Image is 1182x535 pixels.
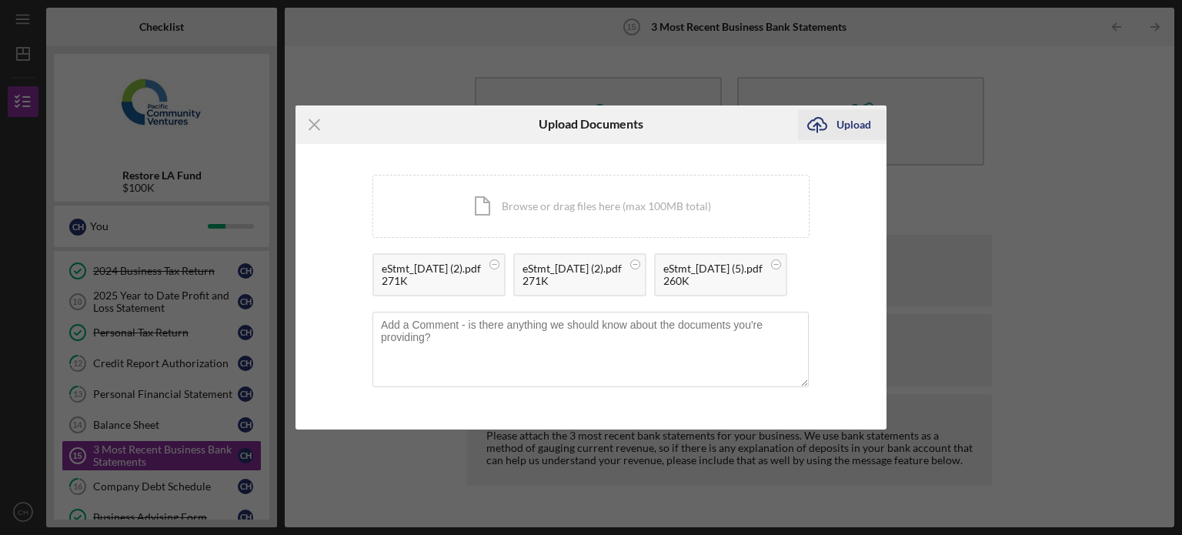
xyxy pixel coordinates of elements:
[836,109,871,140] div: Upload
[798,109,886,140] button: Upload
[382,262,481,275] div: eStmt_[DATE] (2).pdf
[663,262,763,275] div: eStmt_[DATE] (5).pdf
[523,262,622,275] div: eStmt_[DATE] (2).pdf
[663,275,763,287] div: 260K
[523,275,622,287] div: 271K
[539,117,643,131] h6: Upload Documents
[382,275,481,287] div: 271K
